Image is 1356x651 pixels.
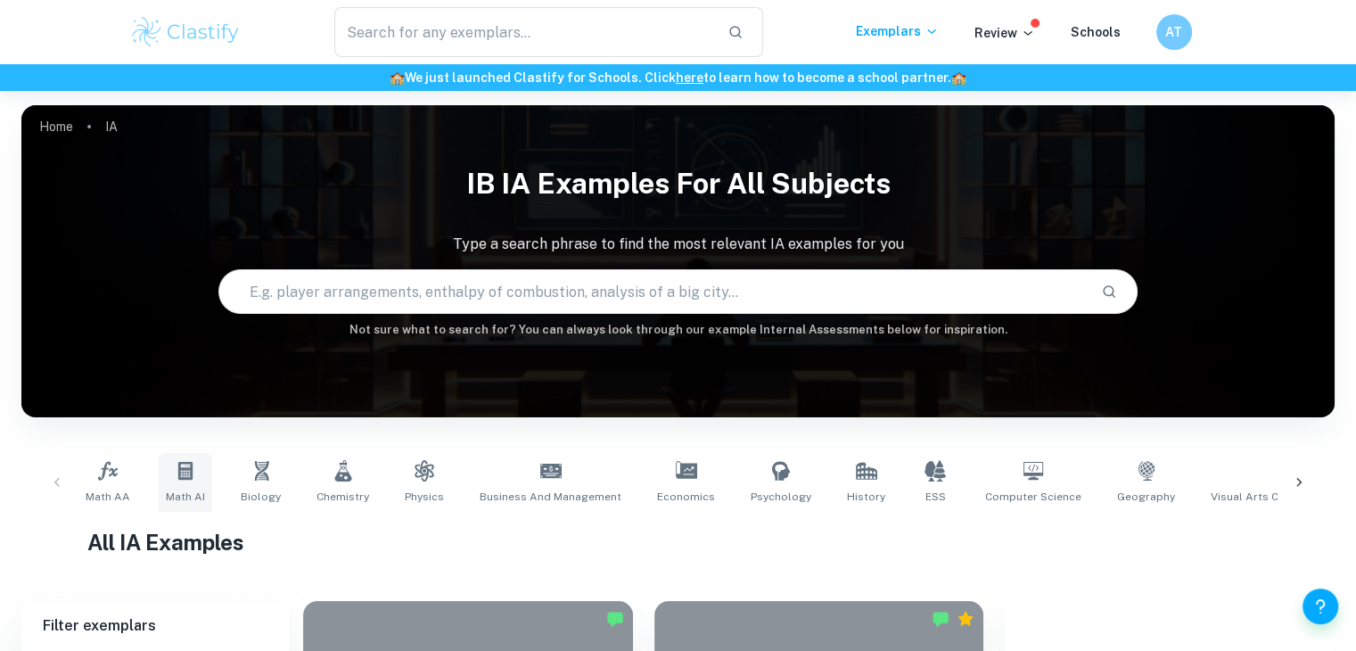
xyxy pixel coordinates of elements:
span: Business and Management [480,489,621,505]
p: IA [105,117,118,136]
button: Search [1094,276,1124,307]
span: Psychology [751,489,811,505]
h6: Filter exemplars [21,601,289,651]
a: Schools [1071,25,1121,39]
div: Premium [957,610,974,628]
span: 🏫 [951,70,966,85]
h6: We just launched Clastify for Schools. Click to learn how to become a school partner. [4,68,1352,87]
img: Marked [606,610,624,628]
span: ESS [925,489,946,505]
span: Math AI [166,489,205,505]
button: AT [1156,14,1192,50]
a: here [676,70,703,85]
img: Marked [932,610,949,628]
input: Search for any exemplars... [334,7,714,57]
span: Biology [241,489,281,505]
img: Clastify logo [129,14,242,50]
p: Type a search phrase to find the most relevant IA examples for you [21,234,1335,255]
span: Economics [657,489,715,505]
h6: AT [1163,22,1184,42]
input: E.g. player arrangements, enthalpy of combustion, analysis of a big city... [219,267,1087,317]
span: History [847,489,885,505]
p: Review [974,23,1035,43]
a: Home [39,114,73,139]
h1: All IA Examples [87,526,1270,558]
button: Help and Feedback [1303,589,1338,624]
span: Chemistry [316,489,369,505]
span: Math AA [86,489,130,505]
span: Physics [405,489,444,505]
span: Computer Science [985,489,1081,505]
h6: Not sure what to search for? You can always look through our example Internal Assessments below f... [21,321,1335,339]
h1: IB IA examples for all subjects [21,155,1335,212]
p: Exemplars [856,21,939,41]
span: 🏫 [390,70,405,85]
span: Geography [1117,489,1175,505]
